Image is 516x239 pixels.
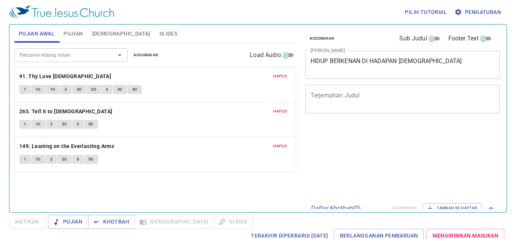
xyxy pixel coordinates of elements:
[24,121,26,128] span: 1
[269,107,291,116] button: Hapus
[159,29,177,39] span: Slides
[19,29,54,39] span: Pujian Awal
[19,107,113,116] b: 265. Tell It to [DEMOGRAPHIC_DATA]
[19,72,113,81] button: 91. Thy Love [DEMOGRAPHIC_DATA]
[114,50,125,60] button: Open
[423,203,482,213] button: Tambah ke Daftar
[269,72,291,81] button: Hapus
[60,85,71,94] button: 2
[50,86,56,93] span: 1C
[19,155,31,164] button: 1
[428,205,477,211] span: Tambah ke Daftar
[305,196,502,220] div: Daftar Khotbah(0)KosongkanTambah ke Daftar
[65,86,67,93] span: 2
[128,85,142,94] button: 3C
[36,156,41,163] span: 1C
[250,51,281,60] span: Load Audio
[453,5,504,19] button: Pengaturan
[77,86,82,93] span: 2C
[36,121,41,128] span: 1C
[117,86,123,93] span: 3C
[132,86,137,93] span: 3C
[88,121,94,128] span: 3C
[311,204,386,213] p: Daftar Khotbah ( 0 )
[448,34,479,43] span: Footer Text
[92,29,150,39] span: [DEMOGRAPHIC_DATA]
[402,5,450,19] button: Pilih tutorial
[91,86,96,93] span: 2C
[57,120,72,129] button: 2C
[46,85,60,94] button: 1C
[48,215,88,229] button: Pujian
[31,120,45,129] button: 1C
[87,85,101,94] button: 2C
[19,72,111,81] b: 91. Thy Love [DEMOGRAPHIC_DATA]
[19,120,31,129] button: 1
[273,108,287,115] span: Hapus
[72,155,83,164] button: 3
[62,156,67,163] span: 2C
[57,155,72,164] button: 2C
[46,120,57,129] button: 2
[405,8,447,17] span: Pilih tutorial
[106,86,108,93] span: 3
[129,51,163,60] button: Kosongkan
[36,86,41,93] span: 1C
[273,143,287,150] span: Hapus
[31,155,45,164] button: 1C
[273,73,287,80] span: Hapus
[9,5,114,19] img: True Jesus Church
[19,142,116,151] button: 149. Leaning on the Everlasting Arms
[72,120,83,129] button: 3
[101,85,113,94] button: 3
[113,85,127,94] button: 3C
[24,86,26,93] span: 1
[46,155,57,164] button: 2
[84,155,98,164] button: 3C
[456,8,501,17] span: Pengaturan
[311,57,495,72] textarea: HIDUP BERKENAN DI HADAPAN [DEMOGRAPHIC_DATA]
[19,107,114,116] button: 265. Tell It to [DEMOGRAPHIC_DATA]
[50,121,53,128] span: 2
[24,156,26,163] span: 1
[88,156,94,163] span: 3C
[19,142,114,151] b: 149. Leaning on the Everlasting Arms
[88,215,135,229] button: Khotbah
[62,121,67,128] span: 2C
[302,121,462,193] iframe: from-child
[399,34,427,43] span: Sub Judul
[84,120,98,129] button: 3C
[94,217,129,227] span: Khotbah
[310,35,334,42] span: Kosongkan
[72,85,87,94] button: 2C
[19,85,31,94] button: 1
[50,156,53,163] span: 2
[54,217,82,227] span: Pujian
[305,34,339,43] button: Kosongkan
[134,52,158,59] span: Kosongkan
[77,156,79,163] span: 3
[77,121,79,128] span: 3
[31,85,45,94] button: 1C
[63,29,83,39] span: Pujian
[269,142,291,151] button: Hapus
